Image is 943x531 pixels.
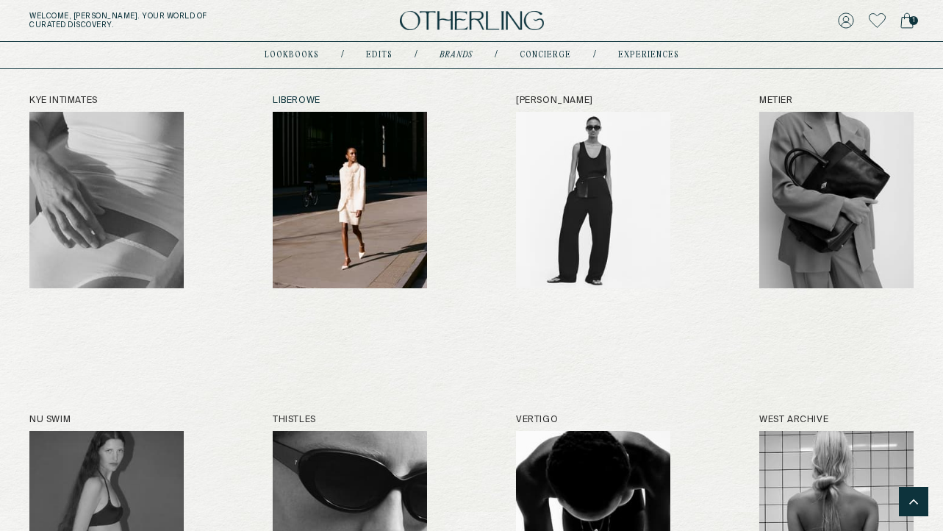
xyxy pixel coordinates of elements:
img: Kye Intimates [29,112,184,288]
a: Edits [366,51,392,59]
img: Matteau [516,112,670,288]
h2: [PERSON_NAME] [516,96,670,106]
h2: Thistles [273,415,427,425]
img: logo [400,11,544,31]
h2: Liberowe [273,96,427,106]
div: / [495,49,498,61]
h2: West Archive [759,415,914,425]
img: Liberowe [273,112,427,288]
a: Metier [759,96,914,288]
div: / [415,49,417,61]
img: Metier [759,112,914,288]
a: experiences [618,51,679,59]
h2: Nu Swim [29,415,184,425]
div: / [593,49,596,61]
a: Brands [440,51,473,59]
span: 1 [909,16,918,25]
a: 1 [900,10,914,31]
h2: Kye Intimates [29,96,184,106]
a: lookbooks [265,51,319,59]
h2: Vertigo [516,415,670,425]
div: / [341,49,344,61]
a: Liberowe [273,96,427,288]
a: concierge [520,51,571,59]
h5: Welcome, [PERSON_NAME] . Your world of curated discovery. [29,12,295,29]
h2: Metier [759,96,914,106]
a: [PERSON_NAME] [516,96,670,288]
a: Kye Intimates [29,96,184,288]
